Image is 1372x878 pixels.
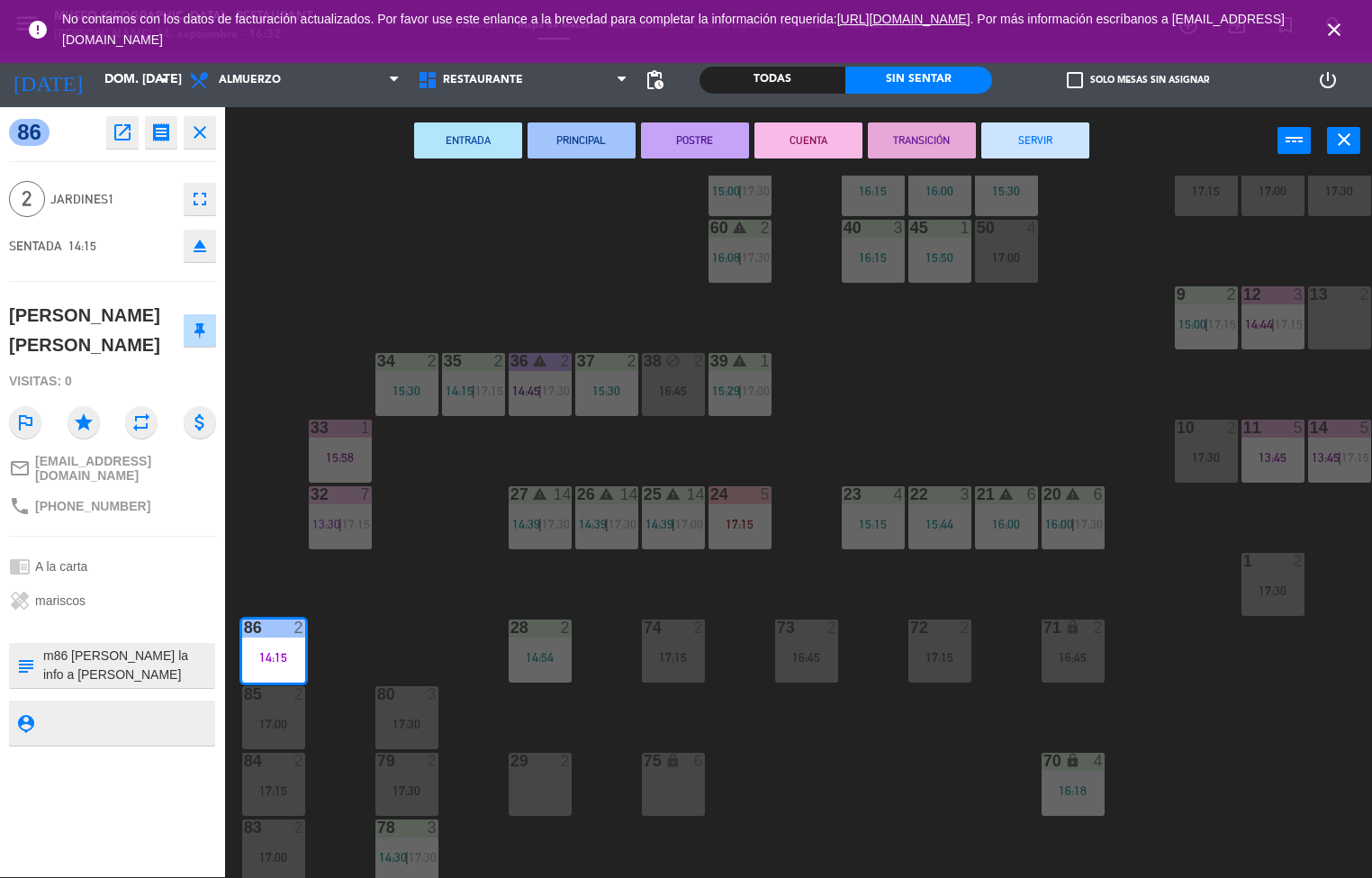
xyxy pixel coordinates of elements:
[35,593,86,608] span: mariscos
[242,851,305,864] div: 17:00
[693,620,704,636] div: 2
[9,556,31,577] i: chrome_reader_mode
[311,420,311,436] div: 33
[641,122,749,158] button: POSTRE
[1075,517,1103,531] span: 17:30
[542,384,570,398] span: 17:30
[1042,784,1105,797] div: 16:18
[665,486,681,502] i: warning
[9,181,45,217] span: 2
[675,517,703,531] span: 17:00
[644,353,645,369] div: 38
[184,230,216,262] button: eject
[1071,517,1075,531] span: |
[1333,129,1355,150] i: close
[1277,127,1311,154] button: power_input
[377,753,378,769] div: 79
[709,518,772,530] div: 17:15
[1243,553,1244,569] div: 1
[1359,286,1370,303] div: 2
[532,486,547,502] i: warning
[910,620,911,636] div: 72
[844,486,844,502] div: 23
[826,620,837,636] div: 2
[375,718,438,730] div: 17:30
[1226,286,1237,303] div: 2
[184,116,216,149] button: close
[62,12,1285,47] span: No contamos con los datos de facturación actualizados. Por favor use este enlance a la brevedad p...
[642,385,705,397] div: 16:45
[645,517,673,531] span: 14:39
[1293,553,1304,569] div: 2
[377,819,378,836] div: 78
[532,353,547,368] i: warning
[644,69,665,91] span: pending_actions
[760,486,771,502] div: 5
[754,122,862,158] button: CUENTA
[553,486,571,502] div: 14
[738,384,742,398] span: |
[68,239,96,253] span: 14:15
[910,486,911,502] div: 22
[27,19,49,41] i: error
[244,753,245,769] div: 84
[1308,185,1371,197] div: 17:30
[309,451,372,464] div: 15:58
[998,486,1014,502] i: warning
[738,250,742,265] span: |
[712,384,740,398] span: 15:29
[184,183,216,215] button: fullscreen
[672,517,675,531] span: |
[311,486,311,502] div: 32
[742,384,770,398] span: 17:00
[493,353,504,369] div: 2
[837,12,970,26] a: [URL][DOMAIN_NAME]
[577,353,578,369] div: 37
[538,384,542,398] span: |
[427,753,438,769] div: 2
[15,713,35,733] i: person_pin
[1065,486,1080,502] i: warning
[1208,317,1236,331] span: 17:15
[1177,420,1178,436] div: 10
[644,753,645,769] div: 75
[1026,220,1037,236] div: 4
[619,486,637,502] div: 14
[9,301,184,359] div: [PERSON_NAME] [PERSON_NAME]
[1175,451,1238,464] div: 17:30
[1327,127,1360,154] button: close
[742,250,770,265] span: 17:30
[732,220,747,235] i: warning
[665,753,681,768] i: lock
[868,122,976,158] button: TRANSICIÓN
[1093,486,1104,502] div: 6
[686,486,704,502] div: 14
[1243,286,1244,303] div: 12
[446,384,474,398] span: 14:15
[68,406,100,439] i: star
[35,454,216,483] span: [EMAIL_ADDRESS][DOMAIN_NAME]
[293,819,304,836] div: 2
[644,620,645,636] div: 74
[693,353,704,369] div: 2
[9,366,216,397] div: Visitas: 0
[1243,420,1244,436] div: 11
[475,384,503,398] span: 17:15
[443,74,523,86] span: Restaurante
[1065,620,1080,635] i: lock
[560,753,571,769] div: 2
[1241,584,1304,597] div: 17:30
[1241,185,1304,197] div: 17:00
[1338,450,1341,465] span: |
[1293,420,1304,436] div: 5
[405,850,409,864] span: |
[9,239,62,253] span: SENTADA
[560,620,571,636] div: 2
[732,353,747,368] i: warning
[244,686,245,702] div: 85
[377,353,378,369] div: 34
[1026,486,1037,502] div: 6
[960,620,970,636] div: 2
[15,656,35,675] i: subject
[579,517,607,531] span: 14:39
